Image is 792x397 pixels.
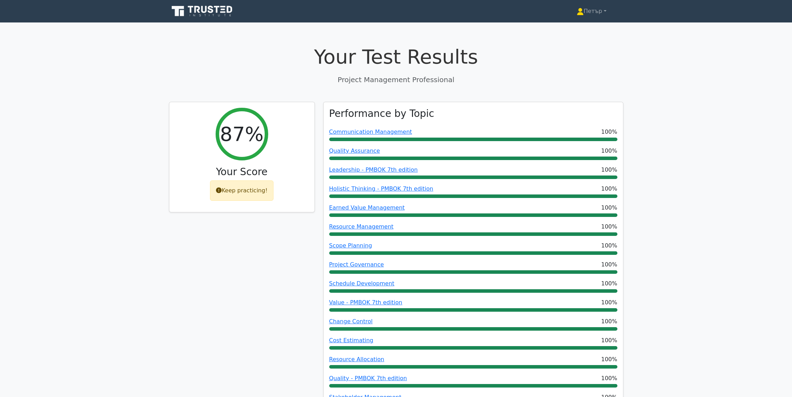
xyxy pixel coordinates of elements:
a: Project Governance [329,261,384,268]
a: Communication Management [329,128,412,135]
span: 100% [601,185,617,193]
a: Resource Management [329,223,394,230]
a: Scope Planning [329,242,372,249]
span: 100% [601,128,617,136]
p: Project Management Professional [169,74,623,85]
span: 100% [601,223,617,231]
a: Cost Estimating [329,337,373,344]
span: 100% [601,336,617,345]
a: Schedule Development [329,280,394,287]
a: Leadership - PMBOK 7th edition [329,166,418,173]
span: 100% [601,298,617,307]
a: Quality - PMBOK 7th edition [329,375,407,382]
span: 100% [601,374,617,383]
span: 100% [601,317,617,326]
a: Value - PMBOK 7th edition [329,299,402,306]
span: 100% [601,260,617,269]
h3: Your Score [175,166,309,178]
h1: Your Test Results [169,45,623,68]
span: 100% [601,279,617,288]
a: Earned Value Management [329,204,405,211]
span: 100% [601,241,617,250]
h2: 87% [220,122,263,146]
span: 100% [601,355,617,364]
span: 100% [601,204,617,212]
a: Петър [560,4,623,18]
a: Resource Allocation [329,356,384,363]
span: 100% [601,147,617,155]
div: Keep practicing! [210,180,273,201]
h3: Performance by Topic [329,108,434,120]
a: Change Control [329,318,373,325]
span: 100% [601,166,617,174]
a: Quality Assurance [329,147,380,154]
a: Holistic Thinking - PMBOK 7th edition [329,185,433,192]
